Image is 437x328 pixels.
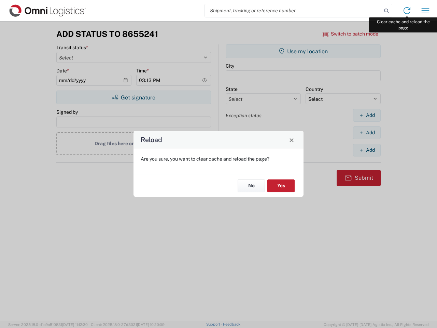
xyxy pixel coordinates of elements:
input: Shipment, tracking or reference number [205,4,382,17]
button: Close [287,135,296,145]
p: Are you sure, you want to clear cache and reload the page? [141,156,296,162]
h4: Reload [141,135,162,145]
button: No [238,179,265,192]
button: Yes [267,179,295,192]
